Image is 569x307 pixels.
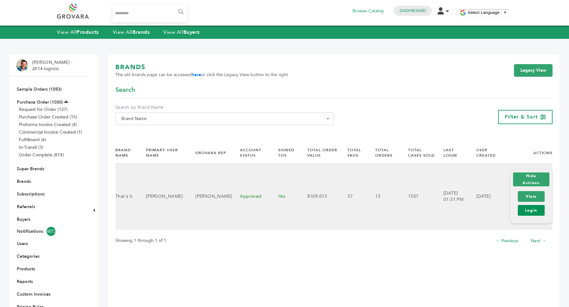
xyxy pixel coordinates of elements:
a: Select Language​ [468,10,507,15]
a: Legacy View [514,64,553,77]
a: Fulfillment (6) [19,137,46,143]
a: Users [17,241,28,247]
a: View AllBrands [113,29,150,36]
td: 1507 [400,164,436,229]
input: Search... [113,5,187,22]
th: Brand Name [115,142,138,164]
a: Custom Invoices [17,291,51,297]
a: here [192,72,201,78]
td: 13 [367,164,400,229]
td: [PERSON_NAME] [187,164,232,229]
td: [PERSON_NAME] [138,164,187,229]
span: Brand Name [115,112,334,125]
strong: Products [76,29,99,36]
a: Commercial Invoice Created (1) [19,129,82,135]
td: That's It [115,164,138,229]
strong: Buyers [183,29,200,36]
a: Brands [17,178,31,184]
td: 37 [340,164,367,229]
a: In-Transit (3) [19,144,43,150]
a: View AllProducts [57,29,99,36]
td: [DATE] 01:31 PM [436,164,468,229]
span: Select Language [468,10,499,15]
a: Super Brands [17,166,44,172]
a: Dashboard [400,8,426,14]
th: Total SKUs [340,142,367,164]
span: 4872 [46,227,56,236]
a: Login [518,205,545,216]
a: Purchase Order (1030) [17,99,63,105]
a: Request for Order (127) [19,106,68,112]
th: Total Order Value [299,142,340,164]
a: Proforma Invoice Created (4) [19,122,77,128]
th: User Created [468,142,502,164]
button: Hide Actions [513,172,549,186]
a: Products [17,266,35,272]
a: Buyers [17,216,30,222]
th: Grovara Rep [187,142,232,164]
span: Brand Name [119,114,331,123]
td: Approved [232,164,270,229]
th: Actions [502,142,553,164]
li: [PERSON_NAME] - 2014 login(s) [32,59,74,72]
a: ← Previous [496,238,518,244]
a: Referrals [17,204,35,210]
td: Yes [270,164,299,229]
a: Browse Catalog [352,8,384,15]
th: Total Orders [367,142,400,164]
th: Signed TOS [270,142,299,164]
a: Notifications4872 [17,227,81,236]
th: Total Cases Sold [400,142,436,164]
th: Last Login [436,142,468,164]
a: Order Complete (874) [19,152,64,158]
td: [DATE] [468,164,502,229]
th: Account Status [232,142,270,164]
a: View [518,191,545,202]
strong: Brands [132,29,150,36]
a: Categories [17,253,40,259]
td: $109,013 [299,164,340,229]
span: The old brands page can be accessed or click the Legacy View button to the right [115,72,288,78]
span: Search [115,86,135,94]
a: View AllBuyers [163,29,200,36]
h1: BRANDS [115,63,288,72]
a: Reports [17,279,33,285]
a: Purchase Order Created (15) [19,114,77,120]
a: Sample Orders (1053) [17,86,62,92]
span: Filter & Sort [505,113,538,120]
a: Next → [531,238,546,244]
label: Search by Brand Name [115,104,334,111]
span: ▼ [503,10,507,15]
a: Subscriptions [17,191,45,197]
p: Showing 1 through 1 of 1 [115,237,166,244]
th: Primary User Name [138,142,187,164]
